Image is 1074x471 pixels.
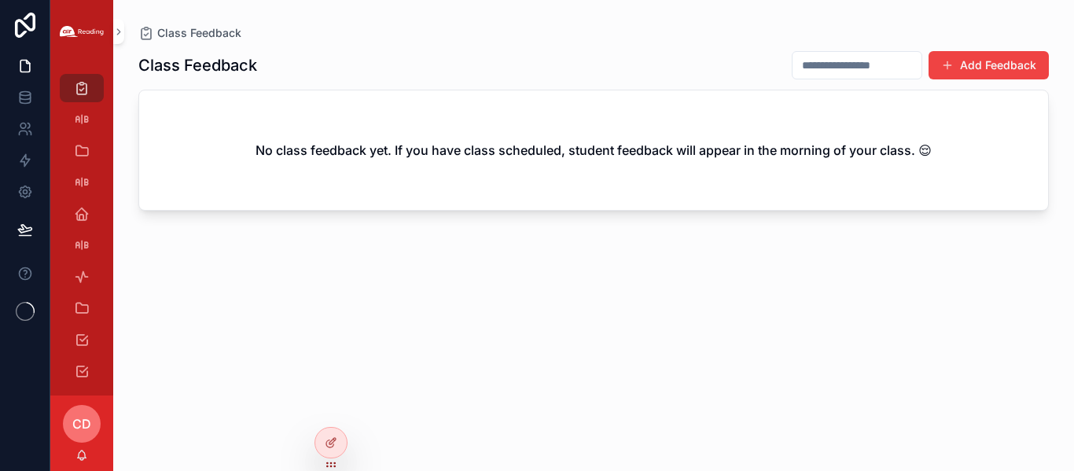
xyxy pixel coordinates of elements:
[138,54,257,76] h1: Class Feedback
[60,26,104,37] img: App logo
[929,51,1049,79] button: Add Feedback
[256,141,932,160] h2: No class feedback yet. If you have class scheduled, student feedback will appear in the morning o...
[138,25,241,41] a: Class Feedback
[50,63,113,396] div: scrollable content
[157,25,241,41] span: Class Feedback
[72,414,91,433] span: CD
